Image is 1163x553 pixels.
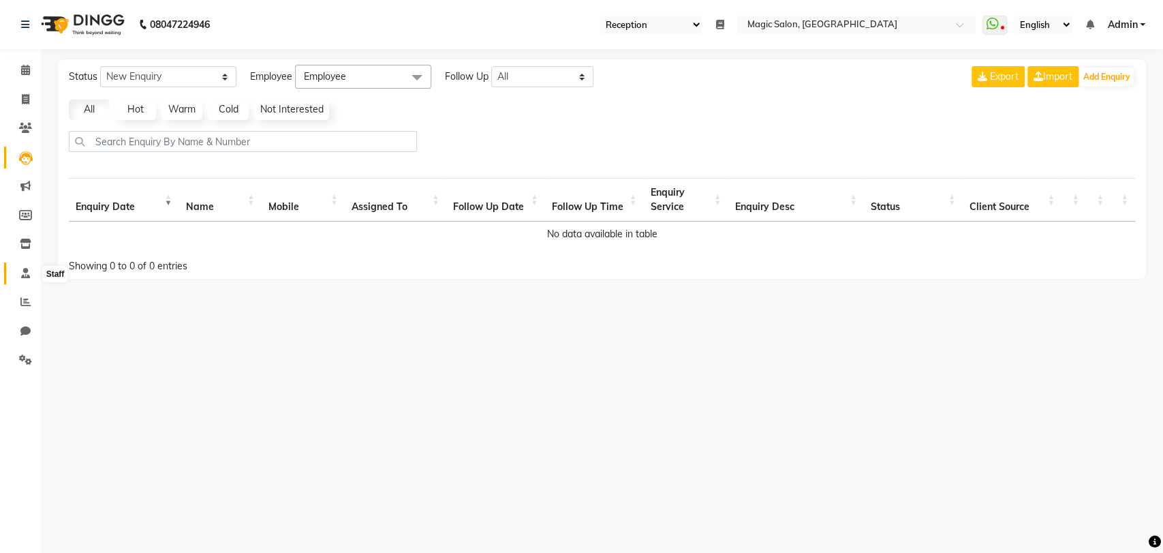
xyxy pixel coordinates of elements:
[69,222,1135,247] td: No data available in table
[254,100,329,120] a: Not Interested
[864,178,963,222] th: Status: activate to sort column ascending
[972,66,1025,87] button: Export
[115,100,156,120] a: Hot
[445,70,489,84] span: Follow Up
[1027,66,1079,87] a: Import
[161,100,202,120] a: Warm
[43,266,68,282] div: Staff
[150,5,210,44] b: 08047224946
[208,100,249,120] a: Cold
[262,178,345,222] th: Mobile : activate to sort column ascending
[179,178,262,222] th: Name: activate to sort column ascending
[728,178,864,222] th: Enquiry Desc: activate to sort column ascending
[1080,68,1134,87] button: Add Enquiry
[69,131,417,152] input: Search Enquiry By Name & Number
[345,178,446,222] th: Assigned To : activate to sort column ascending
[69,251,501,273] div: Showing 0 to 0 of 0 entries
[1107,18,1137,32] span: Admin
[69,100,110,120] a: All
[963,178,1061,222] th: Client Source: activate to sort column ascending
[990,70,1019,83] span: Export
[250,70,292,84] span: Employee
[1111,178,1135,222] th: : activate to sort column ascending
[1086,178,1111,222] th: : activate to sort column ascending
[644,178,728,222] th: Enquiry Service : activate to sort column ascending
[35,5,128,44] img: logo
[69,70,97,84] span: Status
[304,70,346,83] span: Employee
[69,178,179,222] th: Enquiry Date: activate to sort column ascending
[545,178,644,222] th: Follow Up Time : activate to sort column ascending
[1061,178,1086,222] th: : activate to sort column ascending
[446,178,545,222] th: Follow Up Date: activate to sort column ascending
